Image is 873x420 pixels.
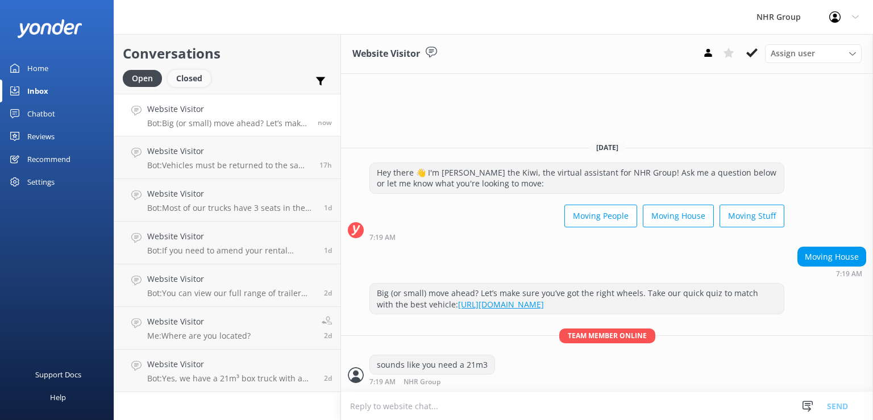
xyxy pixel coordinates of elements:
[771,47,815,60] span: Assign user
[168,72,217,84] a: Closed
[324,288,332,298] span: Aug 29 2025 07:33pm (UTC +12:00) Pacific/Auckland
[147,246,315,256] p: Bot: If you need to amend your rental reservation, please contact the NHR Group team at 0800 110 ...
[147,358,315,371] h4: Website Visitor
[370,284,784,314] div: Big (or small) move ahead? Let’s make sure you’ve got the right wheels. Take our quick quiz to ma...
[17,19,82,38] img: yonder-white-logo.png
[720,205,784,227] button: Moving Stuff
[798,247,866,267] div: Moving House
[27,80,48,102] div: Inbox
[559,328,655,343] span: Team member online
[797,269,866,277] div: Sep 01 2025 07:19am (UTC +12:00) Pacific/Auckland
[318,118,332,127] span: Sep 01 2025 07:19am (UTC +12:00) Pacific/Auckland
[564,205,637,227] button: Moving People
[147,331,251,341] p: Me: Where are you located?
[147,188,315,200] h4: Website Visitor
[836,271,862,277] strong: 7:19 AM
[123,72,168,84] a: Open
[123,43,332,64] h2: Conversations
[147,145,311,157] h4: Website Visitor
[369,379,396,386] strong: 7:19 AM
[147,203,315,213] p: Bot: Most of our trucks have 3 seats in the front. If you have a specific requirement for seating...
[643,205,714,227] button: Moving House
[370,163,784,193] div: Hey there 👋 I'm [PERSON_NAME] the Kiwi, the virtual assistant for NHR Group! Ask me a question be...
[324,203,332,213] span: Aug 30 2025 10:10pm (UTC +12:00) Pacific/Auckland
[147,103,309,115] h4: Website Visitor
[369,233,784,241] div: Sep 01 2025 07:19am (UTC +12:00) Pacific/Auckland
[114,222,340,264] a: Website VisitorBot:If you need to amend your rental reservation, please contact the NHR Group tea...
[324,331,332,340] span: Aug 29 2025 02:10pm (UTC +12:00) Pacific/Auckland
[35,363,81,386] div: Support Docs
[114,350,340,392] a: Website VisitorBot:Yes, we have a 21m³ box truck with a tail lift available. It starts from $298/...
[765,44,862,63] div: Assign User
[319,160,332,170] span: Aug 31 2025 02:03pm (UTC +12:00) Pacific/Auckland
[27,171,55,193] div: Settings
[114,94,340,136] a: Website VisitorBot:Big (or small) move ahead? Let’s make sure you’ve got the right wheels. Take o...
[589,143,625,152] span: [DATE]
[27,57,48,80] div: Home
[168,70,211,87] div: Closed
[147,315,251,328] h4: Website Visitor
[458,299,544,310] a: [URL][DOMAIN_NAME]
[147,373,315,384] p: Bot: Yes, we have a 21m³ box truck with a tail lift available. It starts from $298/day including ...
[324,373,332,383] span: Aug 29 2025 02:07pm (UTC +12:00) Pacific/Auckland
[27,148,70,171] div: Recommend
[369,377,495,386] div: Sep 01 2025 07:19am (UTC +12:00) Pacific/Auckland
[147,160,311,171] p: Bot: Vehicles must be returned to the same location they were picked up from. We typically don’t ...
[404,379,440,386] span: NHR Group
[369,234,396,241] strong: 7:19 AM
[114,307,340,350] a: Website VisitorMe:Where are you located?2d
[147,288,315,298] p: Bot: You can view our full range of trailer rentals and make a booking online at [URL][DOMAIN_NAME].
[324,246,332,255] span: Aug 30 2025 07:45am (UTC +12:00) Pacific/Auckland
[147,273,315,285] h4: Website Visitor
[27,125,55,148] div: Reviews
[27,102,55,125] div: Chatbot
[370,355,494,375] div: sounds like you need a 21m3
[114,136,340,179] a: Website VisitorBot:Vehicles must be returned to the same location they were picked up from. We ty...
[114,264,340,307] a: Website VisitorBot:You can view our full range of trailer rentals and make a booking online at [U...
[147,230,315,243] h4: Website Visitor
[123,70,162,87] div: Open
[352,47,420,61] h3: Website Visitor
[50,386,66,409] div: Help
[114,179,340,222] a: Website VisitorBot:Most of our trucks have 3 seats in the front. If you have a specific requireme...
[147,118,309,128] p: Bot: Big (or small) move ahead? Let’s make sure you’ve got the right wheels. Take our quick quiz ...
